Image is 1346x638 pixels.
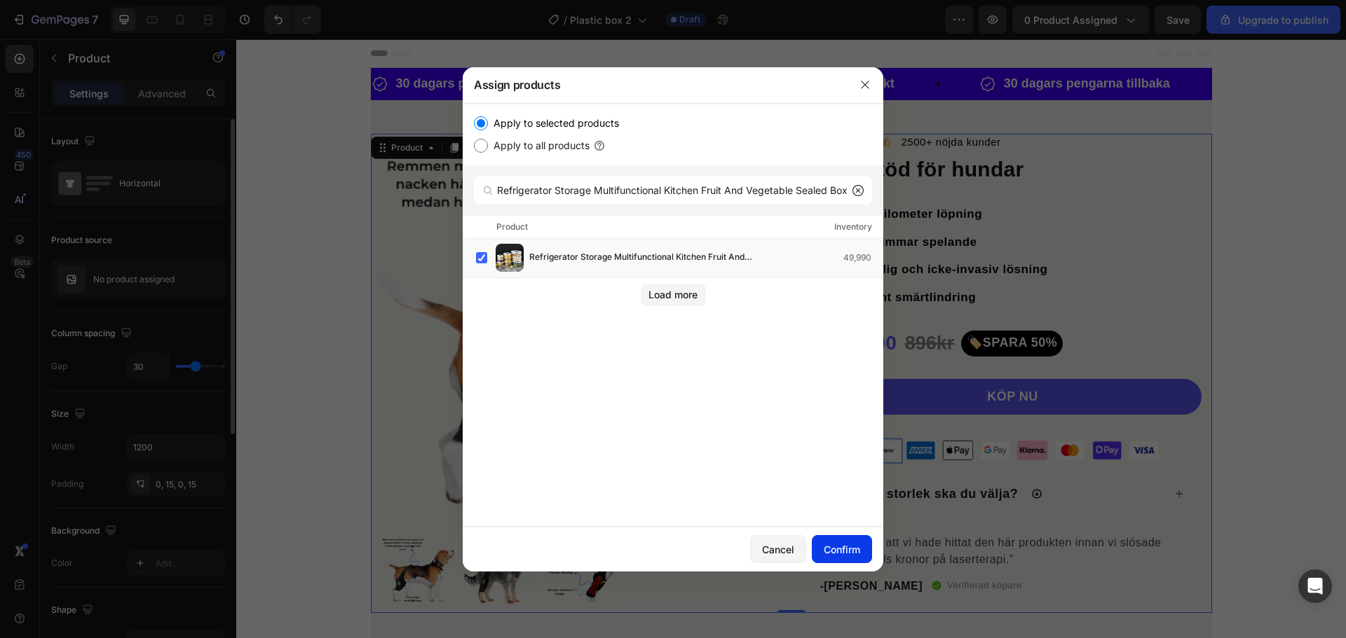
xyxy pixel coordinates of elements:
strong: Klarna efterskottsbetalning & fri frakt [435,37,658,51]
div: KÖP NU [751,348,802,367]
div: Inventory [834,220,872,234]
input: Search products [474,176,872,204]
div: Open Intercom Messenger [1298,569,1332,603]
div: Cancel [762,542,794,557]
div: Product [152,102,189,115]
img: product-img [496,244,524,272]
div: Assign products [463,67,847,103]
div: /> [463,104,883,527]
span: Vilken storlek ska du välja? [608,448,782,462]
strong: 30 dagars pengarna tillbaka [768,37,934,51]
p: -[PERSON_NAME] [584,539,687,555]
h1: Knästöd för hundar [588,113,965,147]
strong: Fler timmar spelande [614,196,741,209]
img: gempages_545851890361959283-3d792939-c160-489f-a50e-cf308927755e.png [616,392,937,433]
div: €448,00 [588,290,662,318]
p: ”Jag önskar att vi hade hittat den här produkten innan vi slösade bort tusentals kronor på lasert... [584,495,947,529]
span: 2500+ nöjda kunder [665,97,765,109]
p: Verifierad köpare [711,539,786,553]
strong: 30 dagars pengarna tillbaka [160,37,326,51]
button: Cancel [750,535,806,563]
div: 49,990 [843,251,883,265]
button: KÖP NU [588,340,965,375]
div: Load more [648,287,698,302]
strong: 🏷️SPARA 50% [730,296,821,310]
div: Product [496,220,528,234]
button: Confirm [812,535,872,563]
strong: Fler kilometer löpning [614,168,747,181]
button: Load more [641,284,706,306]
s: 896kr [669,293,719,314]
span: Refrigerator Storage Multifunctional Kitchen Fruit And Vegetable Sealed Box [529,250,773,265]
div: Confirm [824,542,860,557]
strong: Instant smärtlindring [614,251,740,265]
label: Apply to selected products [488,115,619,132]
strong: Naturlig och icke-invasiv lösning [614,223,812,237]
label: Apply to all products [488,137,590,154]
